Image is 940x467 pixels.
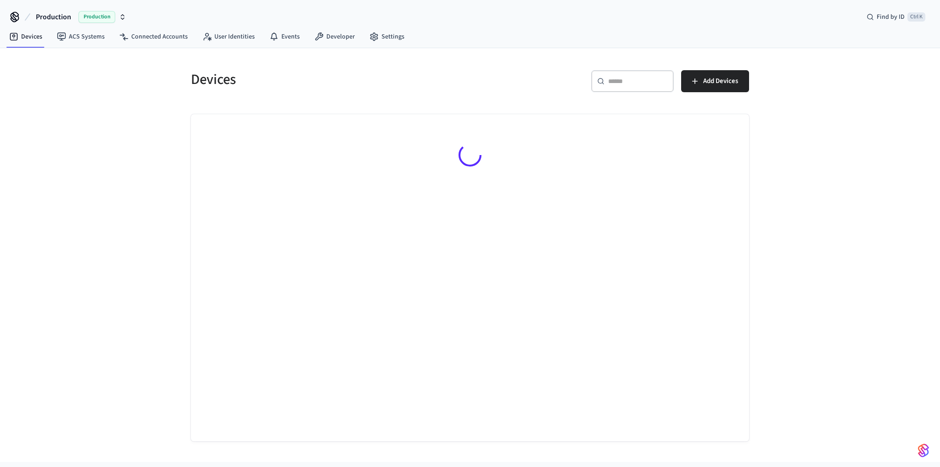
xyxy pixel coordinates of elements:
a: User Identities [195,28,262,45]
a: ACS Systems [50,28,112,45]
span: Ctrl K [907,12,925,22]
a: Events [262,28,307,45]
a: Developer [307,28,362,45]
a: Connected Accounts [112,28,195,45]
a: Devices [2,28,50,45]
h5: Devices [191,70,464,89]
span: Add Devices [703,75,738,87]
span: Find by ID [877,12,905,22]
img: SeamLogoGradient.69752ec5.svg [918,443,929,458]
span: Production [36,11,71,22]
span: Production [78,11,115,23]
button: Add Devices [681,70,749,92]
div: Find by IDCtrl K [859,9,933,25]
a: Settings [362,28,412,45]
